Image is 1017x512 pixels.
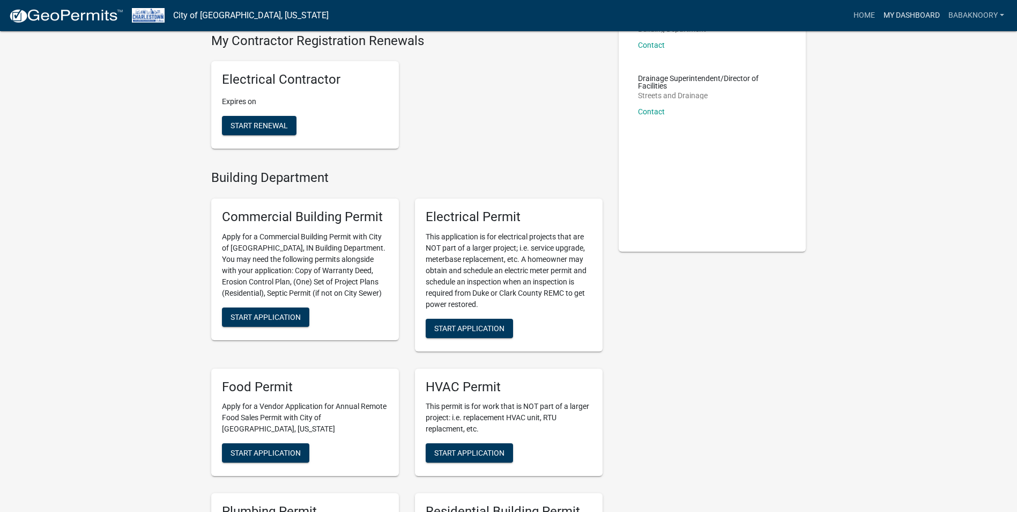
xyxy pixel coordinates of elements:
[426,379,592,395] h5: HVAC Permit
[849,5,879,26] a: Home
[426,231,592,310] p: This application is for electrical projects that are NOT part of a larger project; i.e. service u...
[944,5,1008,26] a: BabakNoory
[638,107,665,116] a: Contact
[434,324,504,332] span: Start Application
[426,209,592,225] h5: Electrical Permit
[638,92,787,99] p: Streets and Drainage
[434,449,504,457] span: Start Application
[879,5,944,26] a: My Dashboard
[173,6,329,25] a: City of [GEOGRAPHIC_DATA], [US_STATE]
[132,8,165,23] img: City of Charlestown, Indiana
[222,116,296,135] button: Start Renewal
[426,443,513,463] button: Start Application
[426,319,513,338] button: Start Application
[222,72,388,87] h5: Electrical Contractor
[211,33,603,49] h4: My Contractor Registration Renewals
[638,41,665,49] a: Contact
[231,449,301,457] span: Start Application
[211,33,603,158] wm-registration-list-section: My Contractor Registration Renewals
[222,308,309,327] button: Start Application
[222,231,388,299] p: Apply for a Commercial Building Permit with City of [GEOGRAPHIC_DATA], IN Building Department. Yo...
[638,75,787,90] p: Drainage Superintendent/Director of Facilities
[222,96,388,107] p: Expires on
[211,170,603,186] h4: Building Department
[222,379,388,395] h5: Food Permit
[222,401,388,435] p: Apply for a Vendor Application for Annual Remote Food Sales Permit with City of [GEOGRAPHIC_DATA]...
[231,121,288,130] span: Start Renewal
[222,443,309,463] button: Start Application
[426,401,592,435] p: This permit is for work that is NOT part of a larger project: i.e. replacement HVAC unit, RTU rep...
[231,312,301,321] span: Start Application
[222,209,388,225] h5: Commercial Building Permit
